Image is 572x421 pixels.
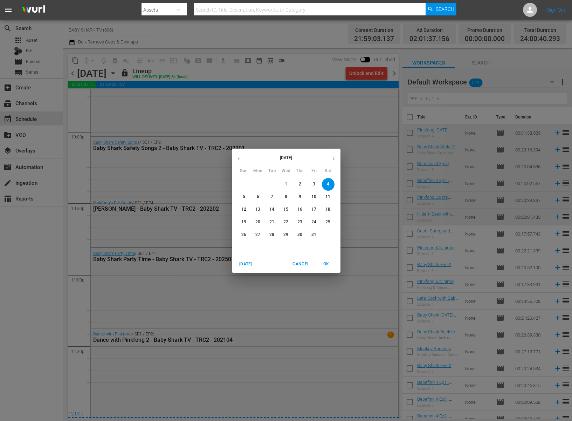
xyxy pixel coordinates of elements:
[308,216,321,229] button: 24
[297,232,302,238] p: 30
[322,191,335,203] button: 11
[547,7,565,13] a: Sign Out
[257,194,259,200] p: 6
[252,229,264,241] button: 27
[266,203,278,216] button: 14
[246,155,327,161] p: [DATE]
[311,232,316,238] p: 31
[252,191,264,203] button: 6
[325,194,330,200] p: 11
[308,203,321,216] button: 17
[294,168,306,175] span: Thu
[311,206,316,212] p: 17
[241,232,246,238] p: 26
[237,260,254,268] span: [DATE]
[294,216,306,229] button: 23
[315,258,338,270] button: OK
[322,168,335,175] span: Sat
[283,219,288,225] p: 22
[238,191,250,203] button: 5
[297,219,302,225] p: 23
[292,260,309,268] span: Cancel
[285,181,287,187] p: 1
[243,194,245,200] p: 5
[280,178,292,191] button: 1
[280,168,292,175] span: Wed
[290,258,312,270] button: Cancel
[238,229,250,241] button: 26
[255,206,260,212] p: 13
[241,206,246,212] p: 12
[297,206,302,212] p: 16
[308,229,321,241] button: 31
[294,229,306,241] button: 30
[280,191,292,203] button: 8
[17,2,50,18] img: ans4CAIJ8jUAAAAAAAAAAAAAAAAAAAAAAAAgQb4GAAAAAAAAAAAAAAAAAAAAAAAAJMjXAAAAAAAAAAAAAAAAAAAAAAAAgAT5G...
[322,178,335,191] button: 4
[299,181,301,187] p: 2
[285,194,287,200] p: 8
[311,194,316,200] p: 10
[238,203,250,216] button: 12
[308,168,321,175] span: Fri
[325,206,330,212] p: 18
[308,191,321,203] button: 10
[294,203,306,216] button: 16
[238,216,250,229] button: 19
[4,6,13,14] span: menu
[255,219,260,225] p: 20
[269,206,274,212] p: 14
[311,219,316,225] p: 24
[294,178,306,191] button: 2
[322,203,335,216] button: 18
[280,216,292,229] button: 22
[322,216,335,229] button: 25
[313,181,315,187] p: 3
[271,194,273,200] p: 7
[283,232,288,238] p: 29
[238,168,250,175] span: Sun
[269,219,274,225] p: 21
[436,3,454,15] span: Search
[318,260,335,268] span: OK
[252,216,264,229] button: 20
[255,232,260,238] p: 27
[269,232,274,238] p: 28
[308,178,321,191] button: 3
[327,181,329,187] p: 4
[280,229,292,241] button: 29
[266,229,278,241] button: 28
[266,191,278,203] button: 7
[266,216,278,229] button: 21
[299,194,301,200] p: 9
[252,203,264,216] button: 13
[266,168,278,175] span: Tue
[241,219,246,225] p: 19
[325,219,330,225] p: 25
[235,258,257,270] button: [DATE]
[280,203,292,216] button: 15
[294,191,306,203] button: 9
[252,168,264,175] span: Mon
[283,206,288,212] p: 15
